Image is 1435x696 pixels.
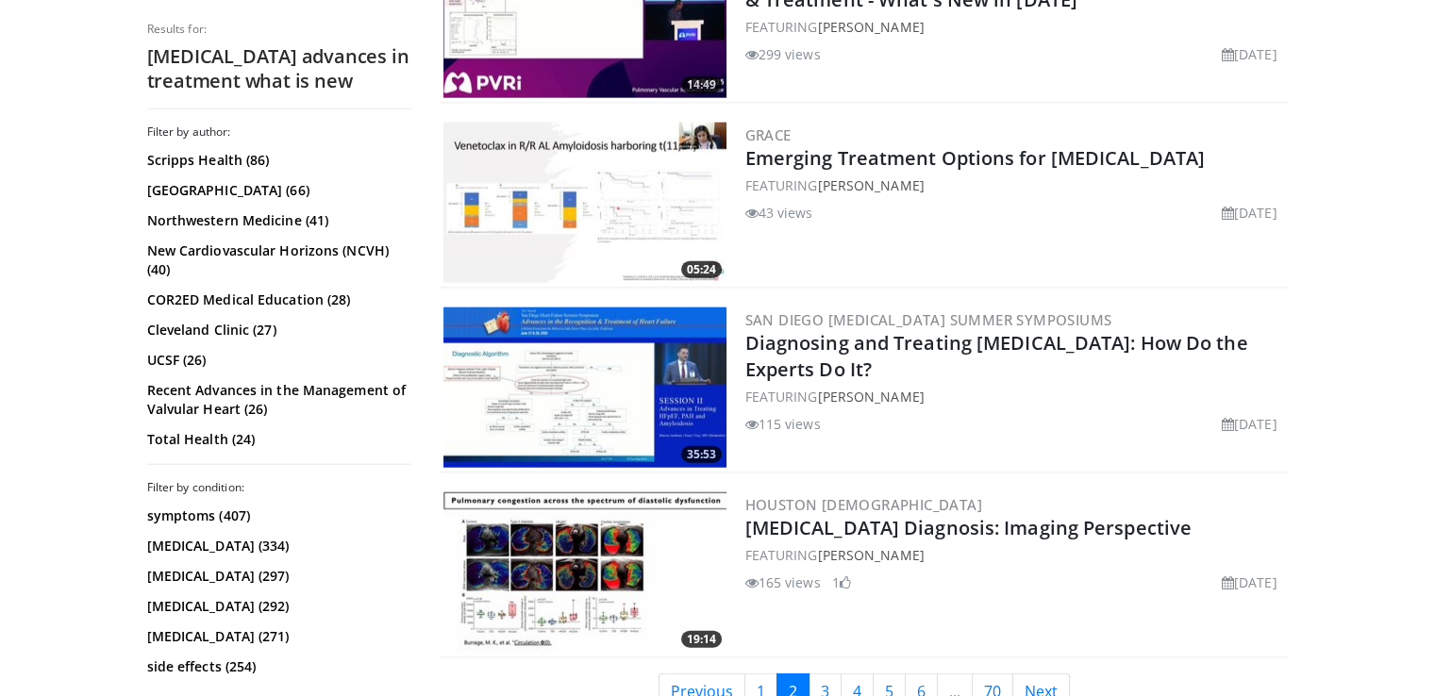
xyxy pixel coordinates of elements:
a: Houston [DEMOGRAPHIC_DATA] [745,495,982,514]
img: a443c7c7-a078-4ae7-8e8f-49ee01651e3e.300x170_q85_crop-smart_upscale.jpg [443,307,726,468]
h3: Filter by condition: [147,480,411,495]
a: GRACE [745,125,792,144]
li: 43 views [745,203,813,223]
a: 35:53 [443,307,726,468]
li: 165 views [745,572,821,592]
a: [PERSON_NAME] [817,18,924,36]
span: 14:49 [681,76,722,93]
li: 115 views [745,414,821,434]
a: Total Health (24) [147,430,407,449]
h3: Filter by author: [147,124,411,140]
div: FEATURING [745,545,1285,565]
a: San Diego [MEDICAL_DATA] Summer Symposiums [745,310,1112,329]
a: [MEDICAL_DATA] Diagnosis: Imaging Perspective [745,515,1193,540]
a: [MEDICAL_DATA] (292) [147,597,407,616]
span: 05:24 [681,261,722,278]
a: [PERSON_NAME] [817,388,924,406]
a: Recent Advances in the Management of Valvular Heart (26) [147,381,407,419]
div: FEATURING [745,387,1285,406]
li: [DATE] [1222,203,1277,223]
h2: [MEDICAL_DATA] advances in treatment what is new [147,44,411,93]
a: Northwestern Medicine (41) [147,211,407,230]
a: Diagnosing and Treating [MEDICAL_DATA]: How Do the Experts Do It? [745,330,1248,382]
span: 19:14 [681,631,722,648]
img: 4aecd745-1d2e-4c6b-9cd9-2f626d9f8bb0.300x170_q85_crop-smart_upscale.jpg [443,123,726,283]
li: [DATE] [1222,414,1277,434]
a: symptoms (407) [147,506,407,525]
a: Cleveland Clinic (27) [147,321,407,340]
a: 19:14 [443,492,726,653]
a: COR2ED Medical Education (28) [147,290,407,309]
a: Scripps Health (86) [147,151,407,170]
a: [PERSON_NAME] [817,176,924,194]
a: [GEOGRAPHIC_DATA] (66) [147,181,407,200]
a: [PERSON_NAME] [817,546,924,564]
div: FEATURING [745,175,1285,195]
img: b73012b4-b59e-4726-8b37-0eef47b1d60e.300x170_q85_crop-smart_upscale.jpg [443,492,726,653]
li: 1 [832,572,851,592]
li: [DATE] [1222,44,1277,64]
a: UCSF (26) [147,351,407,370]
p: Results for: [147,22,411,37]
a: side effects (254) [147,657,407,676]
a: New Cardiovascular Horizons (NCVH) (40) [147,241,407,279]
a: [MEDICAL_DATA] (297) [147,567,407,586]
a: 05:24 [443,123,726,283]
li: [DATE] [1222,572,1277,592]
li: 299 views [745,44,821,64]
span: 35:53 [681,446,722,463]
a: [MEDICAL_DATA] (271) [147,627,407,646]
a: [MEDICAL_DATA] (334) [147,537,407,555]
a: Emerging Treatment Options for [MEDICAL_DATA] [745,145,1206,171]
div: FEATURING [745,17,1285,37]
